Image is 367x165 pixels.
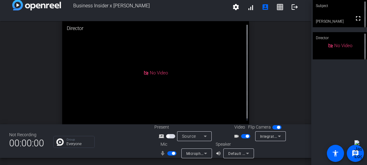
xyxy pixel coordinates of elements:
[62,20,249,37] div: Director
[234,124,245,130] span: Video
[9,132,44,138] div: Not Recording
[248,124,271,130] span: Flip Camera
[262,3,269,11] mat-icon: account_box
[228,151,294,156] span: Default - Speakers (Realtek(R) Audio)
[216,141,252,148] div: Speaker
[160,150,167,157] mat-icon: mic_none
[332,150,339,157] mat-icon: accessibility
[234,133,241,140] mat-icon: videocam_outline
[291,3,298,11] mat-icon: logout
[334,43,352,48] span: No Video
[313,32,367,44] div: Director
[66,138,91,141] p: Group
[154,141,216,148] div: Mic
[186,151,252,156] span: Microphone Array (Realtek(R) Audio)
[182,134,196,139] span: Source
[232,3,240,11] mat-icon: settings
[56,138,64,146] img: Chat Icon
[352,150,359,157] mat-icon: message
[154,124,216,130] div: Present
[216,150,223,157] mat-icon: volume_up
[9,136,44,151] span: 00:00:00
[260,134,318,139] span: Integrated Webcam (0bda:565c)
[150,70,168,75] span: No Video
[66,142,91,146] p: Everyone
[159,133,166,140] mat-icon: screen_share_outline
[276,3,284,11] mat-icon: grid_on
[354,15,362,22] mat-icon: fullscreen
